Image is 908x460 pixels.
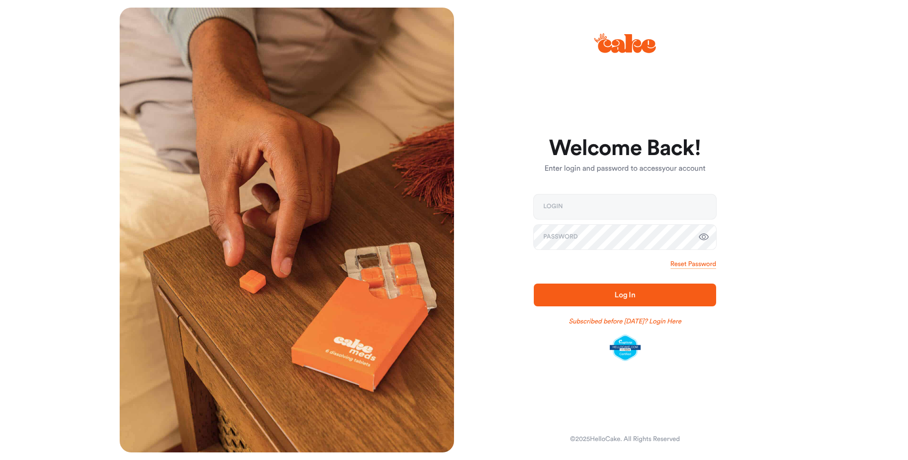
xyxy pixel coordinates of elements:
span: Log In [615,291,635,299]
div: © 2025 HelloCake. All Rights Reserved [570,434,680,444]
p: Enter login and password to access your account [534,163,716,175]
img: legit-script-certified.png [610,335,641,361]
button: Log In [534,284,716,306]
a: Reset Password [671,259,716,269]
a: Subscribed before [DATE]? Login Here [569,317,681,326]
h1: Welcome Back! [534,137,716,160]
